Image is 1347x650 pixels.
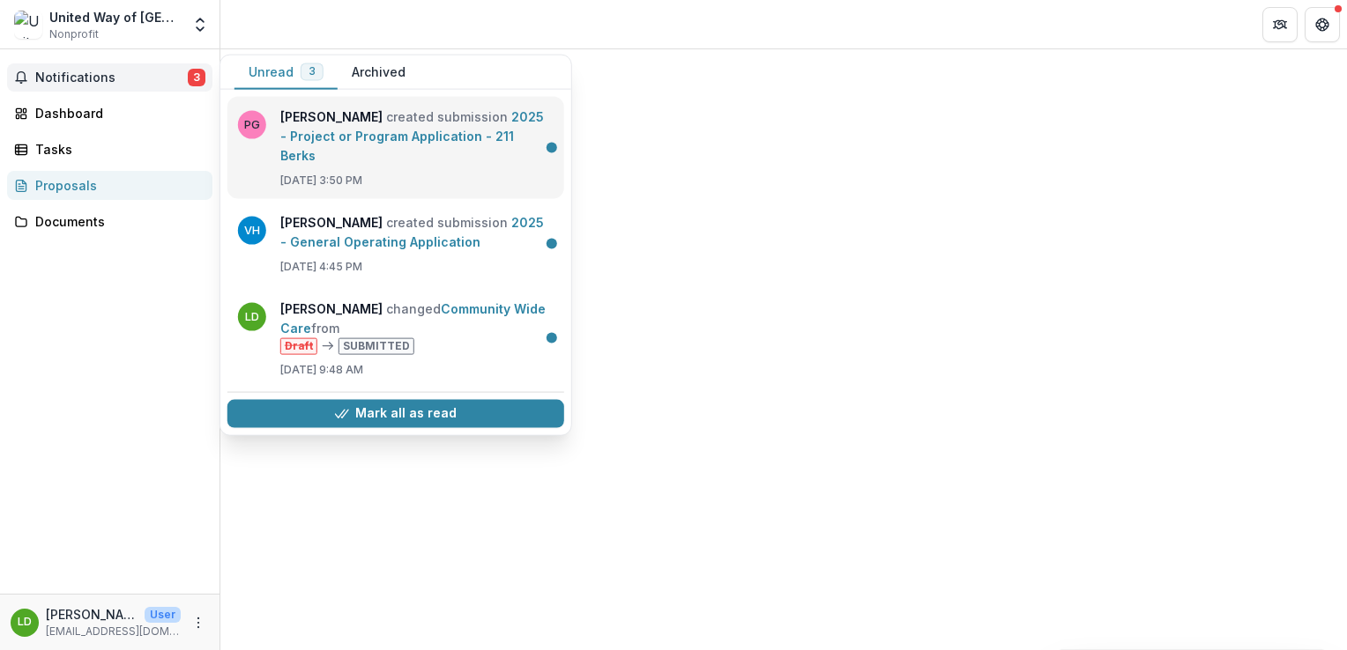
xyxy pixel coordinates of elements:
p: User [145,607,181,623]
button: Archived [338,55,420,90]
button: Open entity switcher [188,7,212,42]
div: Documents [35,212,198,231]
button: Unread [234,55,338,90]
button: Notifications3 [7,63,212,92]
a: 2025 - General Operating Application [280,215,544,249]
span: 3 [309,65,316,78]
div: United Way of [GEOGRAPHIC_DATA] [49,8,181,26]
div: Tasks [35,140,198,159]
p: created submission [280,107,554,166]
p: [PERSON_NAME] [46,605,138,624]
a: 2025 - Project or Program Application - 211 Berks [280,109,544,163]
button: More [188,612,209,633]
span: 3 [188,69,205,86]
button: Get Help [1305,7,1340,42]
span: Nonprofit [49,26,99,42]
a: Documents [7,207,212,236]
p: [EMAIL_ADDRESS][DOMAIN_NAME] [46,624,181,639]
a: Tasks [7,135,212,164]
div: Dashboard [35,104,198,122]
a: Proposals [7,171,212,200]
p: created submission [280,213,554,252]
button: Partners [1262,7,1298,42]
p: changed from [280,299,554,355]
span: Notifications [35,70,188,85]
button: Mark all as read [227,399,564,427]
a: Community Wide Care [280,301,546,336]
img: United Way of Berks County [14,11,42,39]
a: Dashboard [7,99,212,128]
div: Leslie Davidson [18,617,32,628]
div: Proposals [35,176,198,195]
